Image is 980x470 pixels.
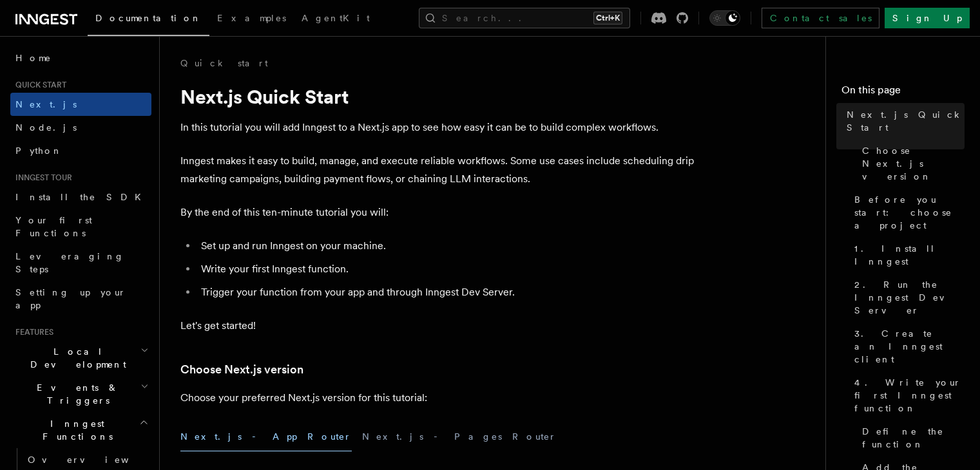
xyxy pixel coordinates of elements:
button: Search...Ctrl+K [419,8,630,28]
a: Your first Functions [10,209,151,245]
button: Inngest Functions [10,412,151,448]
a: Examples [209,4,294,35]
li: Write your first Inngest function. [197,260,696,278]
span: Next.js Quick Start [847,108,965,134]
span: Features [10,327,53,337]
a: Sign Up [885,8,970,28]
span: Choose Next.js version [862,144,965,183]
a: 1. Install Inngest [849,237,965,273]
a: 3. Create an Inngest client [849,322,965,371]
a: Leveraging Steps [10,245,151,281]
span: Local Development [10,345,140,371]
a: Choose Next.js version [857,139,965,188]
span: Documentation [95,13,202,23]
button: Events & Triggers [10,376,151,412]
span: Before you start: choose a project [854,193,965,232]
span: Events & Triggers [10,381,140,407]
span: Overview [28,455,160,465]
a: Define the function [857,420,965,456]
a: Install the SDK [10,185,151,209]
h4: On this page [841,82,965,103]
span: Leveraging Steps [15,251,124,274]
p: Let's get started! [180,317,696,335]
button: Next.js - Pages Router [362,422,557,451]
a: Documentation [88,4,209,36]
a: Home [10,46,151,70]
h1: Next.js Quick Start [180,85,696,108]
span: Inngest Functions [10,417,139,443]
p: By the end of this ten-minute tutorial you will: [180,203,696,221]
span: Define the function [862,425,965,451]
span: 4. Write your first Inngest function [854,376,965,415]
p: Inngest makes it easy to build, manage, and execute reliable workflows. Some use cases include sc... [180,152,696,188]
span: Python [15,146,62,156]
p: Choose your preferred Next.js version for this tutorial: [180,389,696,407]
span: AgentKit [302,13,370,23]
a: 4. Write your first Inngest function [849,371,965,420]
span: Examples [217,13,286,23]
a: Setting up your app [10,281,151,317]
a: Next.js Quick Start [841,103,965,139]
span: 2. Run the Inngest Dev Server [854,278,965,317]
a: Before you start: choose a project [849,188,965,237]
span: Install the SDK [15,192,149,202]
a: Node.js [10,116,151,139]
span: 1. Install Inngest [854,242,965,268]
li: Set up and run Inngest on your machine. [197,237,696,255]
button: Local Development [10,340,151,376]
span: Inngest tour [10,173,72,183]
span: 3. Create an Inngest client [854,327,965,366]
button: Toggle dark mode [709,10,740,26]
a: Next.js [10,93,151,116]
p: In this tutorial you will add Inngest to a Next.js app to see how easy it can be to build complex... [180,118,696,136]
a: 2. Run the Inngest Dev Server [849,273,965,322]
button: Next.js - App Router [180,422,352,451]
a: Python [10,139,151,162]
span: Home [15,52,52,64]
span: Quick start [10,80,66,90]
span: Node.js [15,122,77,133]
span: Your first Functions [15,215,92,238]
a: Quick start [180,57,268,70]
a: Choose Next.js version [180,361,303,379]
a: AgentKit [294,4,378,35]
a: Contact sales [762,8,879,28]
span: Next.js [15,99,77,109]
li: Trigger your function from your app and through Inngest Dev Server. [197,283,696,301]
span: Setting up your app [15,287,126,310]
kbd: Ctrl+K [593,12,622,24]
